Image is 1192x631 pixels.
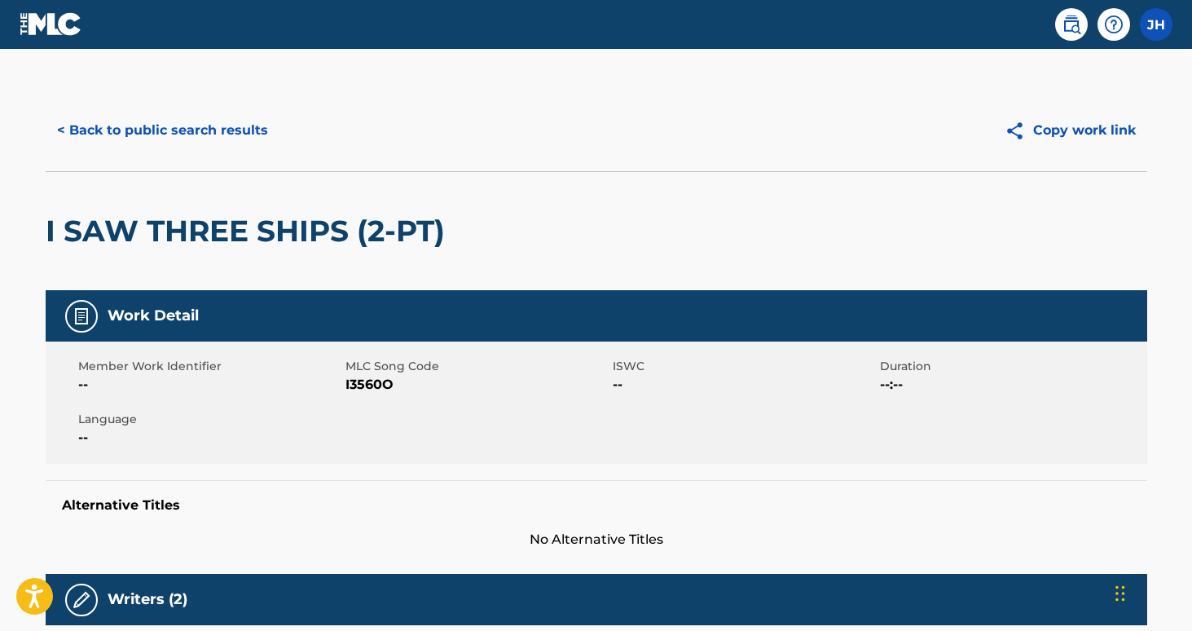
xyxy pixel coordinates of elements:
iframe: Resource Center [1146,397,1192,532]
h5: Alternative Titles [62,497,1131,514]
span: ISWC [613,358,876,375]
img: help [1104,15,1124,34]
span: -- [78,428,341,448]
button: Copy work link [993,110,1147,151]
button: < Back to public search results [46,110,279,151]
h5: Writers (2) [108,590,187,609]
a: Public Search [1055,8,1088,41]
h2: I SAW THREE SHIPS (2-PT) [46,213,453,249]
div: User Menu [1140,8,1172,41]
img: Work Detail [72,307,91,326]
span: No Alternative Titles [46,530,1147,549]
img: Writers [72,590,91,610]
span: --:-- [880,375,1143,395]
span: MLC Song Code [345,358,609,375]
iframe: Chat Widget [1111,553,1192,631]
img: MLC Logo [20,12,82,36]
span: Language [78,411,341,428]
img: search [1062,15,1081,34]
div: Help [1097,8,1130,41]
span: Member Work Identifier [78,358,341,375]
span: -- [613,375,876,395]
div: Drag [1115,569,1125,618]
span: Duration [880,358,1143,375]
h5: Work Detail [108,307,199,325]
img: Copy work link [1005,121,1033,141]
span: I3560O [345,375,609,395]
span: -- [78,375,341,395]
